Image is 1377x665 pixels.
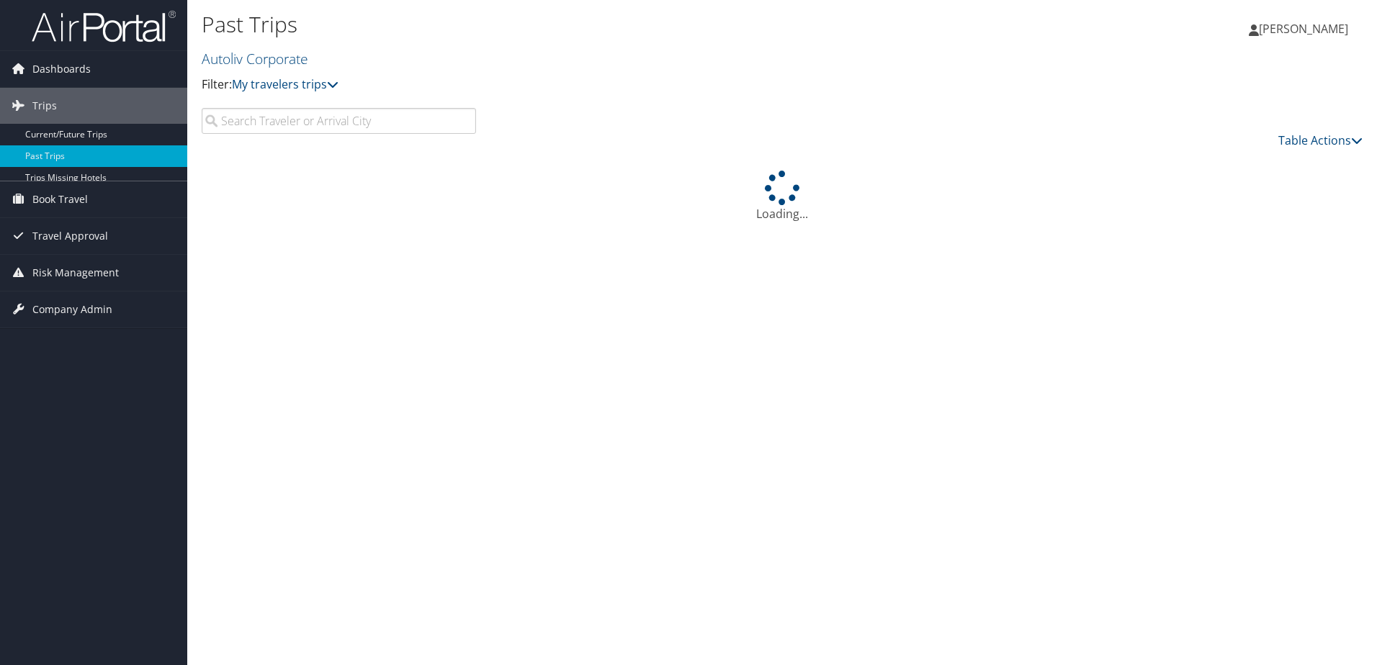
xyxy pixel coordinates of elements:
span: Trips [32,88,57,124]
a: Autoliv Corporate [202,49,312,68]
span: Company Admin [32,291,112,327]
a: My travelers trips [232,76,338,92]
h1: Past Trips [202,9,976,40]
p: Filter: [202,76,976,94]
span: Travel Approval [32,218,108,254]
a: [PERSON_NAME] [1249,7,1363,50]
span: Risk Management [32,255,119,291]
a: Table Actions [1278,132,1363,148]
img: airportal-logo.png [32,9,176,43]
span: [PERSON_NAME] [1259,21,1348,37]
span: Book Travel [32,181,88,217]
span: Dashboards [32,51,91,87]
input: Search Traveler or Arrival City [202,108,476,134]
div: Loading... [202,171,1363,222]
